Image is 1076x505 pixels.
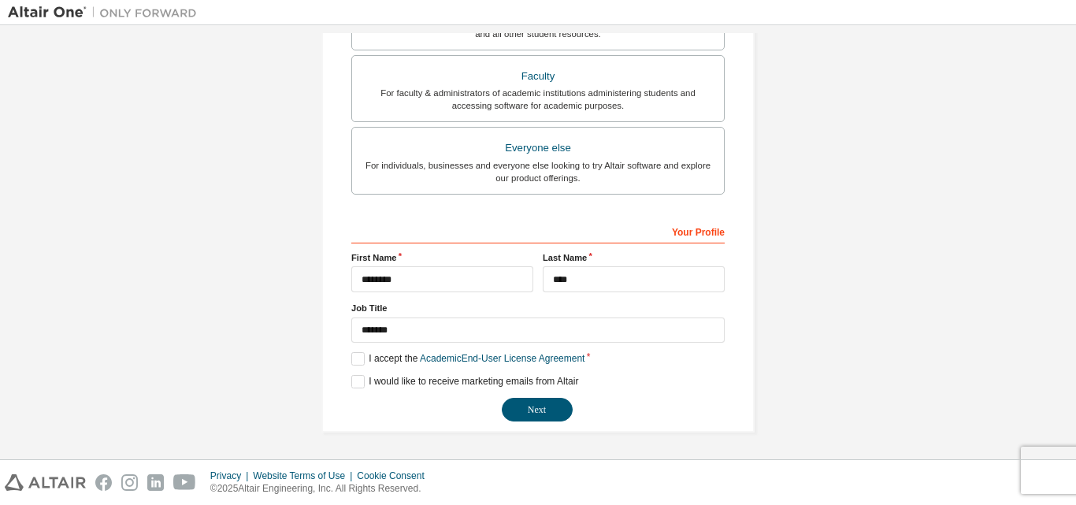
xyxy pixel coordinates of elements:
[121,474,138,491] img: instagram.svg
[351,375,578,388] label: I would like to receive marketing emails from Altair
[362,65,714,87] div: Faculty
[420,353,584,364] a: Academic End-User License Agreement
[5,474,86,491] img: altair_logo.svg
[357,470,433,482] div: Cookie Consent
[502,398,573,421] button: Next
[210,470,253,482] div: Privacy
[8,5,205,20] img: Altair One
[147,474,164,491] img: linkedin.svg
[351,218,725,243] div: Your Profile
[210,482,434,496] p: © 2025 Altair Engineering, Inc. All Rights Reserved.
[543,251,725,264] label: Last Name
[95,474,112,491] img: facebook.svg
[351,352,584,366] label: I accept the
[362,87,714,112] div: For faculty & administrators of academic institutions administering students and accessing softwa...
[362,137,714,159] div: Everyone else
[362,159,714,184] div: For individuals, businesses and everyone else looking to try Altair software and explore our prod...
[173,474,196,491] img: youtube.svg
[351,251,533,264] label: First Name
[253,470,357,482] div: Website Terms of Use
[351,302,725,314] label: Job Title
